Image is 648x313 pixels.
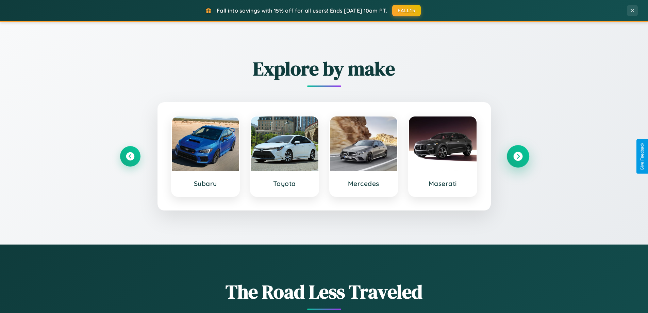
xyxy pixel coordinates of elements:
[337,179,391,188] h3: Mercedes
[392,5,421,16] button: FALL15
[120,56,528,82] h2: Explore by make
[179,179,233,188] h3: Subaru
[257,179,312,188] h3: Toyota
[120,279,528,305] h1: The Road Less Traveled
[217,7,387,14] span: Fall into savings with 15% off for all users! Ends [DATE] 10am PT.
[640,143,645,170] div: Give Feedback
[416,179,470,188] h3: Maserati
